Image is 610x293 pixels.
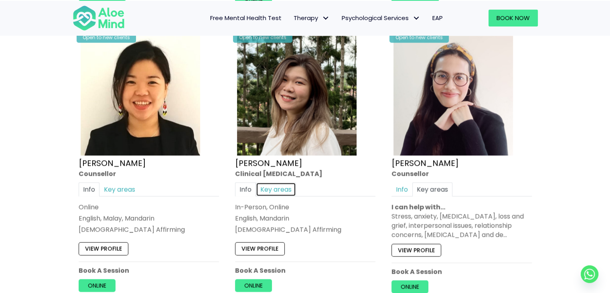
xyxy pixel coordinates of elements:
[411,12,422,24] span: Psychological Services: submenu
[79,214,219,223] p: English, Malay, Mandarin
[497,14,530,22] span: Book Now
[235,225,375,234] div: [DEMOGRAPHIC_DATA] Affirming
[81,36,200,155] img: Karen Counsellor
[79,169,219,178] div: Counsellor
[391,244,441,256] a: View profile
[235,182,256,196] a: Info
[336,10,426,26] a: Psychological ServicesPsychological Services: submenu
[412,182,452,196] a: Key areas
[79,242,128,255] a: View profile
[342,14,420,22] span: Psychological Services
[294,14,330,22] span: Therapy
[288,10,336,26] a: TherapyTherapy: submenu
[210,14,282,22] span: Free Mental Health Test
[237,36,357,155] img: Kelly Clinical Psychologist
[391,212,532,240] div: Stress, anxiety, [MEDICAL_DATA], loss and grief, interpersonal issues, relationship concerns, [ME...
[393,36,513,155] img: Therapist Photo Update
[581,265,598,283] a: Whatsapp
[488,10,538,26] a: Book Now
[432,14,443,22] span: EAP
[235,214,375,223] p: English, Mandarin
[256,182,296,196] a: Key areas
[235,169,375,178] div: Clinical [MEDICAL_DATA]
[391,182,412,196] a: Info
[235,202,375,212] div: In-Person, Online
[79,182,99,196] a: Info
[99,182,140,196] a: Key areas
[79,202,219,212] div: Online
[391,169,532,178] div: Counsellor
[79,279,116,292] a: Online
[391,267,532,276] p: Book A Session
[79,225,219,234] div: [DEMOGRAPHIC_DATA] Affirming
[320,12,332,24] span: Therapy: submenu
[79,157,146,168] a: [PERSON_NAME]
[389,32,449,43] div: Open to new clients
[391,202,532,212] p: I can help with…
[233,32,292,43] div: Open to new clients
[235,279,272,292] a: Online
[77,32,136,43] div: Open to new clients
[235,242,285,255] a: View profile
[426,10,449,26] a: EAP
[391,280,428,293] a: Online
[391,157,459,168] a: [PERSON_NAME]
[204,10,288,26] a: Free Mental Health Test
[73,5,125,31] img: Aloe mind Logo
[235,157,302,168] a: [PERSON_NAME]
[135,10,449,26] nav: Menu
[79,266,219,275] p: Book A Session
[235,266,375,275] p: Book A Session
